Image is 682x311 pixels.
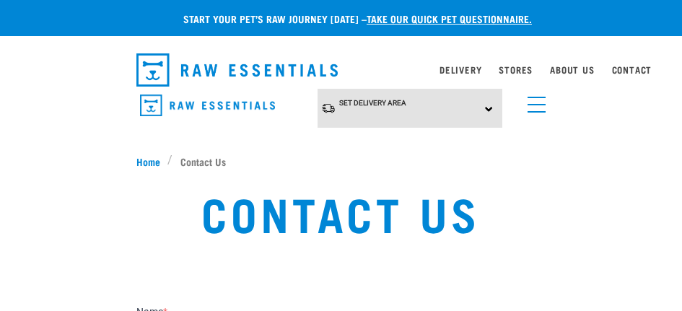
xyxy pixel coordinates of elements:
span: Home [136,154,160,169]
a: menu [520,88,546,114]
img: Raw Essentials Logo [140,95,275,117]
a: Delivery [440,67,481,72]
nav: dropdown navigation [125,48,558,92]
a: take our quick pet questionnaire. [367,16,532,21]
span: Set Delivery Area [339,99,406,107]
a: Contact [612,67,652,72]
nav: breadcrumbs [136,154,546,169]
a: Home [136,154,168,169]
a: About Us [550,67,594,72]
h1: Contact Us [139,186,542,238]
img: Raw Essentials Logo [136,53,338,87]
img: van-moving.png [321,102,336,114]
a: Stores [499,67,533,72]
